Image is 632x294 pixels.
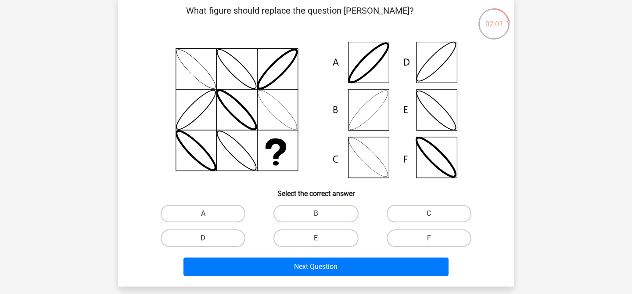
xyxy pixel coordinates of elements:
label: A [161,205,245,222]
label: E [273,229,358,247]
button: Next Question [183,258,449,276]
label: D [161,229,245,247]
label: C [387,205,471,222]
label: B [273,205,358,222]
h6: Select the correct answer [132,182,500,198]
label: F [387,229,471,247]
p: What figure should replace the question [PERSON_NAME]? [132,4,467,30]
div: 02:01 [478,7,510,29]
